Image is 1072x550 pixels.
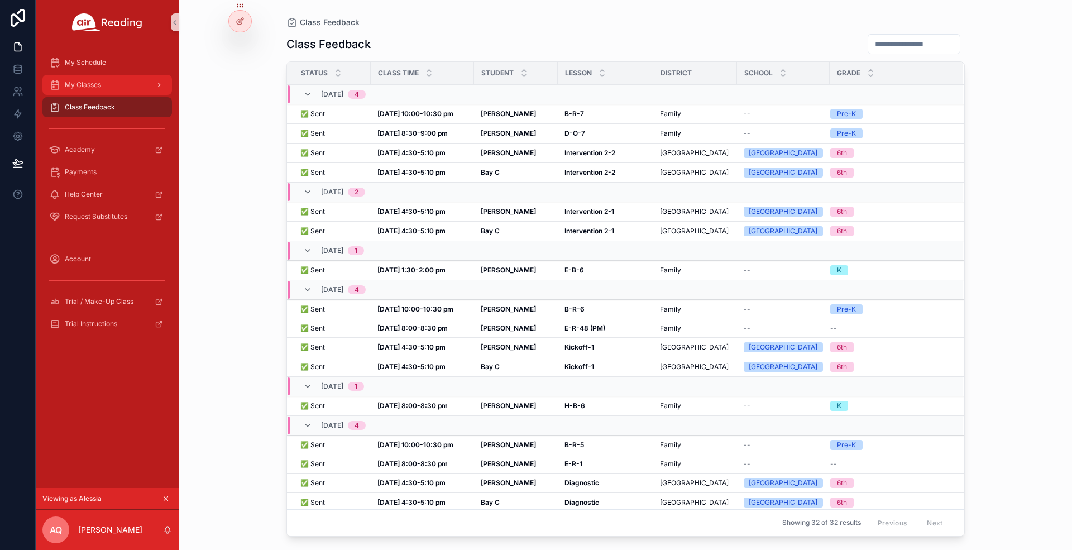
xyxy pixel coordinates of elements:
[300,129,364,138] a: ✅ Sent
[377,401,467,410] a: [DATE] 8:00-8:30 pm
[830,109,950,119] a: Pre-K
[564,109,647,118] a: B-R-7
[660,343,730,352] a: [GEOGRAPHIC_DATA]
[564,266,647,275] a: E-B-6
[300,17,360,28] span: Class Feedback
[837,401,841,411] div: K
[65,145,95,154] span: Academy
[837,342,847,352] div: 6th
[660,168,729,177] span: [GEOGRAPHIC_DATA]
[377,305,467,314] a: [DATE] 10:00-10:30 pm
[286,17,360,28] a: Class Feedback
[300,109,325,118] span: ✅ Sent
[377,498,467,507] a: [DATE] 4:30-5:10 pm
[377,324,448,332] strong: [DATE] 8:00-8:30 pm
[749,207,817,217] div: [GEOGRAPHIC_DATA]
[837,226,847,236] div: 6th
[660,266,681,275] span: Family
[300,401,325,410] span: ✅ Sent
[481,401,551,410] a: [PERSON_NAME]
[837,109,856,119] div: Pre-K
[481,441,551,449] a: [PERSON_NAME]
[300,305,364,314] a: ✅ Sent
[377,362,467,371] a: [DATE] 4:30-5:10 pm
[837,498,847,508] div: 6th
[660,401,730,410] a: Family
[481,460,536,468] strong: [PERSON_NAME]
[377,266,467,275] a: [DATE] 1:30-2:00 pm
[660,109,730,118] a: Family
[564,479,647,487] a: Diagnostic
[321,246,343,255] span: [DATE]
[837,265,841,275] div: K
[830,148,950,158] a: 6th
[355,382,357,391] div: 1
[377,109,453,118] strong: [DATE] 10:00-10:30 pm
[564,129,647,138] a: D-O-7
[377,401,448,410] strong: [DATE] 8:00-8:30 pm
[564,305,647,314] a: B-R-6
[65,190,103,199] span: Help Center
[749,148,817,158] div: [GEOGRAPHIC_DATA]
[377,441,453,449] strong: [DATE] 10:00-10:30 pm
[830,440,950,450] a: Pre-K
[377,207,446,216] strong: [DATE] 4:30-5:10 pm
[744,69,773,78] span: School
[377,343,467,352] a: [DATE] 4:30-5:10 pm
[564,324,605,332] strong: E-R-48 (PM)
[744,109,750,118] span: --
[481,343,551,352] a: [PERSON_NAME]
[481,498,500,506] strong: Bay C
[564,343,594,351] strong: Kickoff-1
[830,324,950,333] a: --
[42,75,172,95] a: My Classes
[660,441,681,449] span: Family
[830,324,837,333] span: --
[564,362,594,371] strong: Kickoff-1
[481,207,551,216] a: [PERSON_NAME]
[481,479,536,487] strong: [PERSON_NAME]
[42,52,172,73] a: My Schedule
[749,362,817,372] div: [GEOGRAPHIC_DATA]
[830,401,950,411] a: K
[300,207,364,216] a: ✅ Sent
[660,343,729,352] span: [GEOGRAPHIC_DATA]
[564,401,585,410] strong: H-B-6
[660,207,730,216] a: [GEOGRAPHIC_DATA]
[744,324,823,333] a: --
[744,226,823,236] a: [GEOGRAPHIC_DATA]
[65,103,115,112] span: Class Feedback
[481,149,536,157] strong: [PERSON_NAME]
[564,498,647,507] a: Diagnostic
[564,305,585,313] strong: B-R-6
[564,460,582,468] strong: E-R-1
[660,207,729,216] span: [GEOGRAPHIC_DATA]
[377,149,467,157] a: [DATE] 4:30-5:10 pm
[564,109,584,118] strong: B-R-7
[481,168,551,177] a: Bay C
[300,441,364,449] a: ✅ Sent
[481,441,536,449] strong: [PERSON_NAME]
[564,129,585,137] strong: D-O-7
[377,168,446,176] strong: [DATE] 4:30-5:10 pm
[481,266,536,274] strong: [PERSON_NAME]
[660,460,730,468] a: Family
[744,478,823,488] a: [GEOGRAPHIC_DATA]
[660,305,730,314] a: Family
[481,69,514,78] span: Student
[377,441,467,449] a: [DATE] 10:00-10:30 pm
[300,149,325,157] span: ✅ Sent
[481,266,551,275] a: [PERSON_NAME]
[377,460,467,468] a: [DATE] 8:00-8:30 pm
[744,498,823,508] a: [GEOGRAPHIC_DATA]
[481,109,536,118] strong: [PERSON_NAME]
[660,362,729,371] span: [GEOGRAPHIC_DATA]
[36,45,179,348] div: scrollable content
[744,401,823,410] a: --
[481,109,551,118] a: [PERSON_NAME]
[300,266,364,275] a: ✅ Sent
[377,343,446,351] strong: [DATE] 4:30-5:10 pm
[830,498,950,508] a: 6th
[744,148,823,158] a: [GEOGRAPHIC_DATA]
[300,149,364,157] a: ✅ Sent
